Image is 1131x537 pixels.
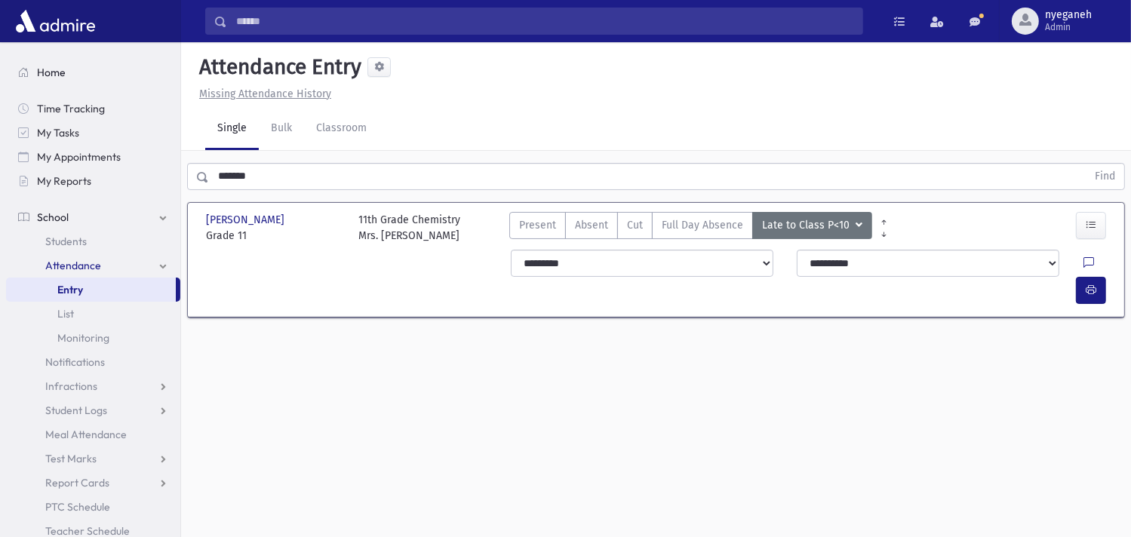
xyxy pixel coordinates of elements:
a: Classroom [304,108,379,150]
a: School [6,205,180,229]
button: Find [1086,164,1124,189]
a: My Tasks [6,121,180,145]
a: Missing Attendance History [193,87,331,100]
a: Monitoring [6,326,180,350]
a: Report Cards [6,471,180,495]
span: Home [37,66,66,79]
span: Infractions [45,379,97,393]
span: [PERSON_NAME] [206,212,287,228]
span: Cut [627,217,643,233]
a: My Reports [6,169,180,193]
a: My Appointments [6,145,180,169]
span: Full Day Absence [662,217,743,233]
span: Students [45,235,87,248]
span: Time Tracking [37,102,105,115]
a: Attendance [6,253,180,278]
span: Test Marks [45,452,97,465]
span: Notifications [45,355,105,369]
h5: Attendance Entry [193,54,361,80]
span: Late to Class P<10 [762,217,853,234]
a: Students [6,229,180,253]
span: PTC Schedule [45,500,110,514]
span: nyeganeh [1045,9,1092,21]
button: Late to Class P<10 [752,212,872,239]
a: Time Tracking [6,97,180,121]
span: Meal Attendance [45,428,127,441]
a: Single [205,108,259,150]
span: My Tasks [37,126,79,140]
span: My Appointments [37,150,121,164]
span: Report Cards [45,476,109,489]
a: PTC Schedule [6,495,180,519]
a: List [6,302,180,326]
span: Student Logs [45,404,107,417]
a: Bulk [259,108,304,150]
span: School [37,210,69,224]
div: AttTypes [509,212,872,244]
input: Search [227,8,862,35]
span: Grade 11 [206,228,343,244]
span: My Reports [37,174,91,188]
span: Monitoring [57,331,109,345]
span: Attendance [45,259,101,272]
u: Missing Attendance History [199,87,331,100]
span: Entry [57,283,83,296]
div: 11th Grade Chemistry Mrs. [PERSON_NAME] [358,212,460,244]
span: List [57,307,74,321]
a: Notifications [6,350,180,374]
img: AdmirePro [12,6,99,36]
a: Infractions [6,374,180,398]
span: Admin [1045,21,1092,33]
a: Test Marks [6,446,180,471]
a: Student Logs [6,398,180,422]
a: Meal Attendance [6,422,180,446]
span: Present [519,217,556,233]
span: Absent [575,217,608,233]
a: Entry [6,278,176,302]
a: Home [6,60,180,84]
